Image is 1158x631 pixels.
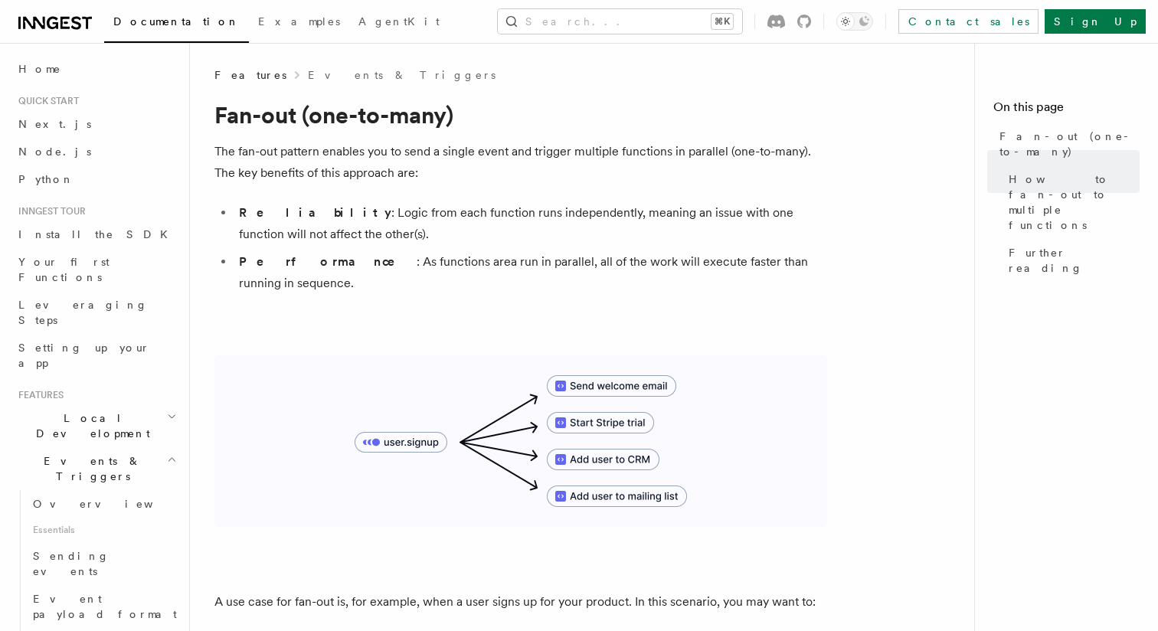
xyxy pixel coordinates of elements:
[18,256,110,283] span: Your first Functions
[12,410,167,441] span: Local Development
[12,334,180,377] a: Setting up your app
[27,490,180,518] a: Overview
[12,447,180,490] button: Events & Triggers
[993,98,1140,123] h4: On this page
[258,15,340,28] span: Examples
[33,498,191,510] span: Overview
[12,110,180,138] a: Next.js
[498,9,742,34] button: Search...⌘K
[18,299,148,326] span: Leveraging Steps
[711,14,733,29] kbd: ⌘K
[234,202,827,245] li: : Logic from each function runs independently, meaning an issue with one function will not affect...
[358,15,440,28] span: AgentKit
[349,5,449,41] a: AgentKit
[27,542,180,585] a: Sending events
[214,101,827,129] h1: Fan-out (one-to-many)
[12,138,180,165] a: Node.js
[18,173,74,185] span: Python
[12,453,167,484] span: Events & Triggers
[12,165,180,193] a: Python
[214,67,286,83] span: Features
[18,61,61,77] span: Home
[249,5,349,41] a: Examples
[898,9,1039,34] a: Contact sales
[12,55,180,83] a: Home
[12,291,180,334] a: Leveraging Steps
[214,355,827,527] img: A diagram showing how to fan-out to multiple functions
[239,205,391,220] strong: Reliability
[308,67,496,83] a: Events & Triggers
[12,95,79,107] span: Quick start
[12,248,180,291] a: Your first Functions
[1003,165,1140,239] a: How to fan-out to multiple functions
[234,251,827,294] li: : As functions area run in parallel, all of the work will execute faster than running in sequence.
[12,205,86,217] span: Inngest tour
[993,123,1140,165] a: Fan-out (one-to-many)
[104,5,249,43] a: Documentation
[214,141,827,184] p: The fan-out pattern enables you to send a single event and trigger multiple functions in parallel...
[18,118,91,130] span: Next.js
[27,518,180,542] span: Essentials
[1009,245,1140,276] span: Further reading
[1003,239,1140,282] a: Further reading
[12,221,180,248] a: Install the SDK
[33,593,177,620] span: Event payload format
[113,15,240,28] span: Documentation
[18,342,150,369] span: Setting up your app
[999,129,1140,159] span: Fan-out (one-to-many)
[18,145,91,158] span: Node.js
[1009,172,1140,233] span: How to fan-out to multiple functions
[33,550,110,577] span: Sending events
[214,591,827,613] p: A use case for fan-out is, for example, when a user signs up for your product. In this scenario, ...
[1045,9,1146,34] a: Sign Up
[27,585,180,628] a: Event payload format
[12,404,180,447] button: Local Development
[836,12,873,31] button: Toggle dark mode
[12,389,64,401] span: Features
[239,254,417,269] strong: Performance
[18,228,177,240] span: Install the SDK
